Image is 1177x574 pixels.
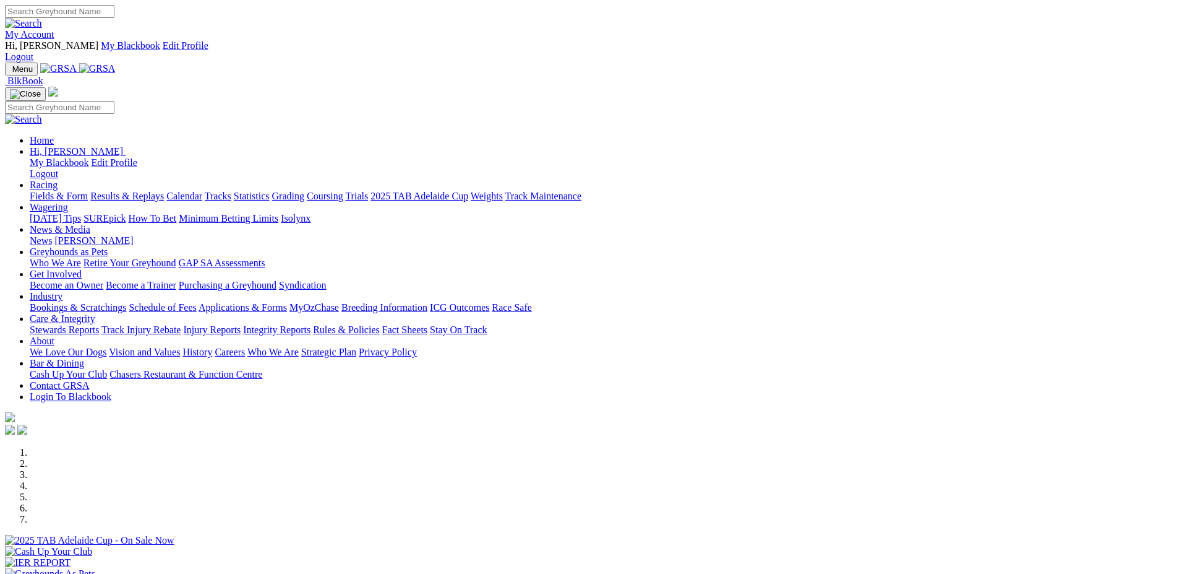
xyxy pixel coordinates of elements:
a: Bookings & Scratchings [30,302,126,313]
div: My Account [5,40,1172,63]
img: Search [5,114,42,125]
a: Track Injury Rebate [101,324,181,335]
img: 2025 TAB Adelaide Cup - On Sale Now [5,535,174,546]
a: ICG Outcomes [430,302,489,313]
div: Get Involved [30,280,1172,291]
a: Bar & Dining [30,358,84,368]
input: Search [5,101,114,114]
a: Fields & Form [30,191,88,201]
a: Become a Trainer [106,280,176,290]
a: Breeding Information [341,302,427,313]
a: Purchasing a Greyhound [179,280,276,290]
button: Toggle navigation [5,87,46,101]
a: BlkBook [5,76,43,86]
button: Toggle navigation [5,63,38,76]
a: Careers [215,347,245,357]
a: Privacy Policy [359,347,417,357]
a: 2025 TAB Adelaide Cup [370,191,468,201]
a: GAP SA Assessments [179,258,265,268]
a: About [30,336,54,346]
a: News & Media [30,224,90,235]
a: Statistics [234,191,270,201]
img: GRSA [40,63,77,74]
a: Care & Integrity [30,313,95,324]
a: Injury Reports [183,324,241,335]
a: News [30,235,52,246]
a: Become an Owner [30,280,103,290]
a: Applications & Forms [199,302,287,313]
span: Hi, [PERSON_NAME] [5,40,98,51]
img: Search [5,18,42,29]
a: We Love Our Dogs [30,347,106,357]
div: Racing [30,191,1172,202]
a: Edit Profile [163,40,208,51]
a: Contact GRSA [30,380,89,391]
a: Retire Your Greyhound [83,258,176,268]
a: Racing [30,180,58,190]
a: [DATE] Tips [30,213,81,224]
a: Chasers Restaurant & Function Centre [109,369,262,380]
a: Login To Blackbook [30,391,111,402]
a: Hi, [PERSON_NAME] [30,146,126,157]
img: IER REPORT [5,557,71,568]
div: Bar & Dining [30,369,1172,380]
a: Fact Sheets [382,324,427,335]
img: logo-grsa-white.png [48,87,58,97]
a: Syndication [279,280,326,290]
div: News & Media [30,235,1172,246]
a: Vision and Values [109,347,180,357]
a: Grading [272,191,304,201]
div: Wagering [30,213,1172,224]
a: Results & Replays [90,191,164,201]
a: Stay On Track [430,324,487,335]
a: MyOzChase [289,302,339,313]
a: Coursing [307,191,343,201]
a: How To Bet [129,213,177,224]
input: Search [5,5,114,18]
a: Greyhounds as Pets [30,246,108,257]
span: Menu [12,64,33,74]
a: History [182,347,212,357]
span: Hi, [PERSON_NAME] [30,146,123,157]
a: Who We Are [247,347,299,357]
img: facebook.svg [5,425,15,435]
a: My Account [5,29,54,40]
img: logo-grsa-white.png [5,412,15,422]
a: Get Involved [30,269,82,279]
img: GRSA [79,63,116,74]
div: Greyhounds as Pets [30,258,1172,269]
a: Integrity Reports [243,324,310,335]
a: Isolynx [281,213,310,224]
a: Trials [345,191,368,201]
a: Minimum Betting Limits [179,213,278,224]
a: Stewards Reports [30,324,99,335]
a: Rules & Policies [313,324,380,335]
div: Care & Integrity [30,324,1172,336]
a: SUREpick [83,213,126,224]
a: Logout [30,168,58,179]
a: Edit Profile [92,157,137,168]
a: [PERSON_NAME] [54,235,133,246]
a: Logout [5,51,33,62]
a: My Blackbook [101,40,160,51]
a: Weights [471,191,503,201]
a: Calendar [166,191,202,201]
a: Industry [30,291,62,302]
a: Wagering [30,202,68,212]
span: BlkBook [7,76,43,86]
a: Track Maintenance [505,191,581,201]
img: twitter.svg [17,425,27,435]
a: Strategic Plan [301,347,356,357]
a: Schedule of Fees [129,302,196,313]
a: Tracks [205,191,231,201]
img: Close [10,89,41,99]
a: Race Safe [492,302,531,313]
a: Who We Are [30,258,81,268]
a: My Blackbook [30,157,89,168]
div: About [30,347,1172,358]
a: Cash Up Your Club [30,369,107,380]
img: Cash Up Your Club [5,546,92,557]
div: Industry [30,302,1172,313]
div: Hi, [PERSON_NAME] [30,157,1172,180]
a: Home [30,135,54,146]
